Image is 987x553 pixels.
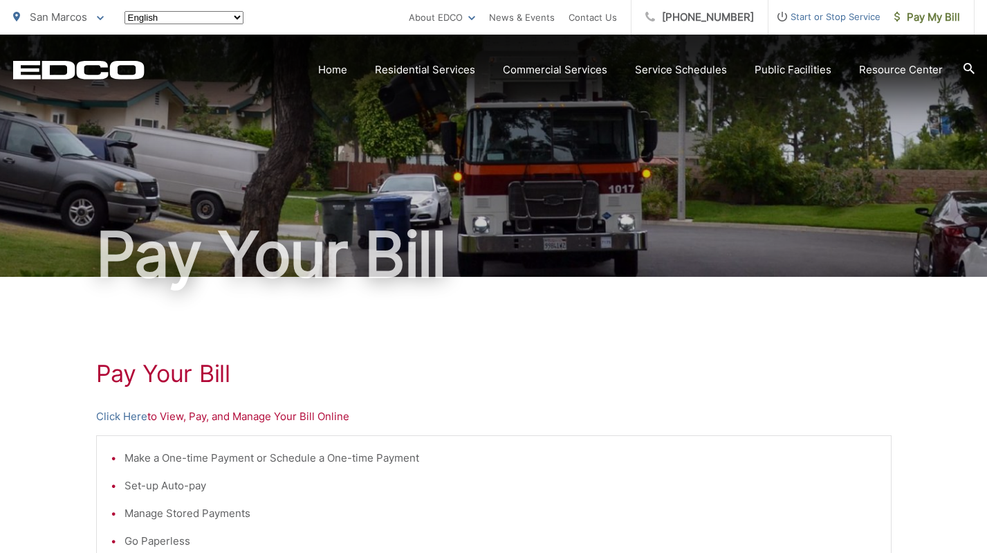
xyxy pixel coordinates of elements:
a: EDCD logo. Return to the homepage. [13,60,145,80]
a: Commercial Services [503,62,607,78]
a: Home [318,62,347,78]
p: to View, Pay, and Manage Your Bill Online [96,408,892,425]
li: Manage Stored Payments [124,505,877,522]
a: Resource Center [859,62,943,78]
a: Residential Services [375,62,475,78]
a: Public Facilities [755,62,831,78]
span: Pay My Bill [894,9,960,26]
a: Click Here [96,408,147,425]
li: Set-up Auto-pay [124,478,877,494]
a: About EDCO [409,9,475,26]
a: Contact Us [569,9,617,26]
select: Select a language [124,11,243,24]
a: News & Events [489,9,555,26]
li: Go Paperless [124,533,877,550]
li: Make a One-time Payment or Schedule a One-time Payment [124,450,877,466]
h1: Pay Your Bill [96,360,892,388]
span: San Marcos [30,10,87,24]
a: Service Schedules [635,62,727,78]
h1: Pay Your Bill [13,220,975,289]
